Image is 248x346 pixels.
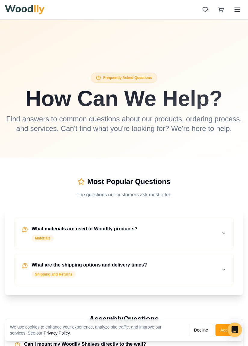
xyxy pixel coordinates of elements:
p: The questions our customers ask most often [5,191,243,198]
h4: What are the shipping options and delivery times? [32,261,147,269]
div: We use cookies to enhance your experience, analyze site traffic, and improve our services. See our . [10,324,184,336]
button: What are the shipping options and delivery times?Shipping and Returns [22,254,226,285]
button: What materials are used in Woodlly products?Materials [22,218,226,249]
div: Materials [32,235,54,242]
div: Shipping and Returns [32,271,76,278]
div: Open Intercom Messenger [228,323,242,337]
div: Frequently Asked Questions [91,73,157,83]
button: Accept [215,324,238,336]
p: Find answers to common questions about our products, ordering process, and services. Can't find w... [5,114,243,133]
h3: Most Popular Questions [5,177,243,186]
h1: How Can We Help? [5,88,243,109]
h3: Assembly Questions [5,314,243,324]
button: Decline [189,324,213,336]
a: Privacy Policy [44,331,70,335]
img: Woodlly [5,5,45,14]
h4: What materials are used in Woodlly products? [32,225,138,232]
